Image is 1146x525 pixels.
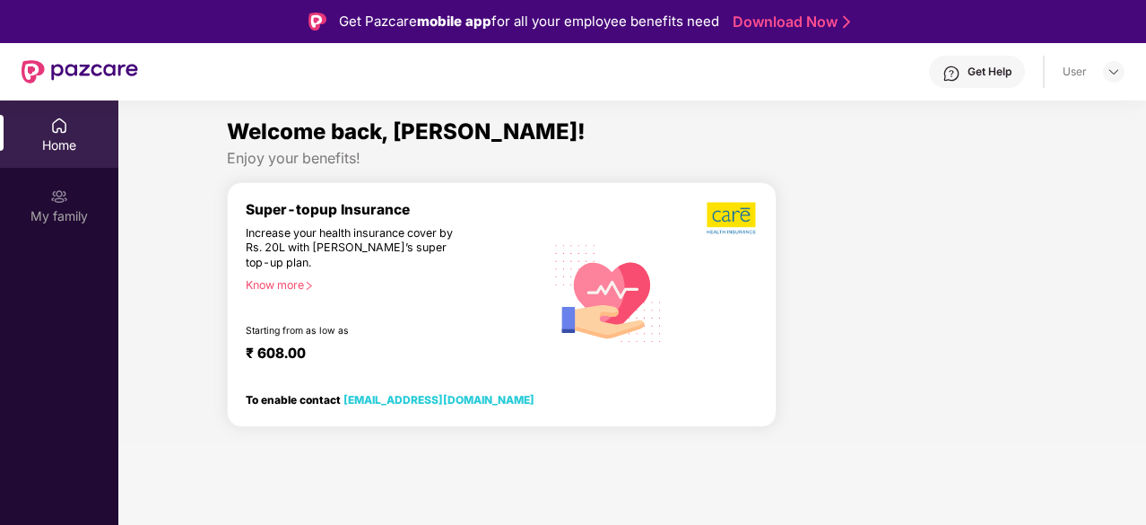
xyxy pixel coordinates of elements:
[246,393,534,406] div: To enable contact
[22,60,138,83] img: New Pazcare Logo
[343,393,534,407] a: [EMAIL_ADDRESS][DOMAIN_NAME]
[968,65,1011,79] div: Get Help
[246,325,468,337] div: Starting from as low as
[843,13,850,31] img: Stroke
[707,201,758,235] img: b5dec4f62d2307b9de63beb79f102df3.png
[1063,65,1087,79] div: User
[339,11,719,32] div: Get Pazcare for all your employee benefits need
[246,345,526,366] div: ₹ 608.00
[246,201,544,218] div: Super-topup Insurance
[50,188,68,206] img: svg+xml;base64,PHN2ZyB3aWR0aD0iMjAiIGhlaWdodD0iMjAiIHZpZXdCb3g9IjAgMCAyMCAyMCIgZmlsbD0ibm9uZSIgeG...
[544,227,673,357] img: svg+xml;base64,PHN2ZyB4bWxucz0iaHR0cDovL3d3dy53My5vcmcvMjAwMC9zdmciIHhtbG5zOnhsaW5rPSJodHRwOi8vd3...
[227,118,586,144] span: Welcome back, [PERSON_NAME]!
[227,149,1037,168] div: Enjoy your benefits!
[304,281,314,291] span: right
[246,226,467,271] div: Increase your health insurance cover by Rs. 20L with [PERSON_NAME]’s super top-up plan.
[308,13,326,31] img: Logo
[50,117,68,135] img: svg+xml;base64,PHN2ZyBpZD0iSG9tZSIgeG1sbnM9Imh0dHA6Ly93d3cudzMub3JnLzIwMDAvc3ZnIiB3aWR0aD0iMjAiIG...
[246,278,534,291] div: Know more
[417,13,491,30] strong: mobile app
[1107,65,1121,79] img: svg+xml;base64,PHN2ZyBpZD0iRHJvcGRvd24tMzJ4MzIiIHhtbG5zPSJodHRwOi8vd3d3LnczLm9yZy8yMDAwL3N2ZyIgd2...
[942,65,960,83] img: svg+xml;base64,PHN2ZyBpZD0iSGVscC0zMngzMiIgeG1sbnM9Imh0dHA6Ly93d3cudzMub3JnLzIwMDAvc3ZnIiB3aWR0aD...
[733,13,845,31] a: Download Now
